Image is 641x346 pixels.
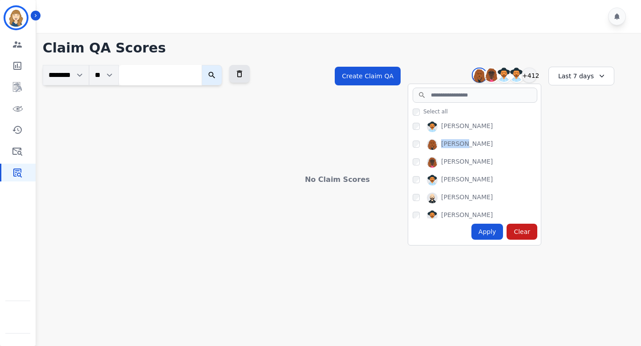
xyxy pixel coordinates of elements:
div: No Claim Scores [43,174,632,185]
h1: Claim QA Scores [43,40,632,56]
div: Clear [507,224,537,240]
div: [PERSON_NAME] [441,175,493,185]
img: Bordered avatar [5,7,27,28]
div: Apply [471,224,503,240]
div: +412 [522,68,537,83]
div: [PERSON_NAME] [441,210,493,221]
div: [PERSON_NAME] [441,157,493,168]
span: Select all [423,108,448,115]
div: [PERSON_NAME] [441,193,493,203]
div: [PERSON_NAME] [441,139,493,150]
button: Create Claim QA [335,67,401,85]
div: [PERSON_NAME] [441,121,493,132]
div: Last 7 days [548,67,614,85]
